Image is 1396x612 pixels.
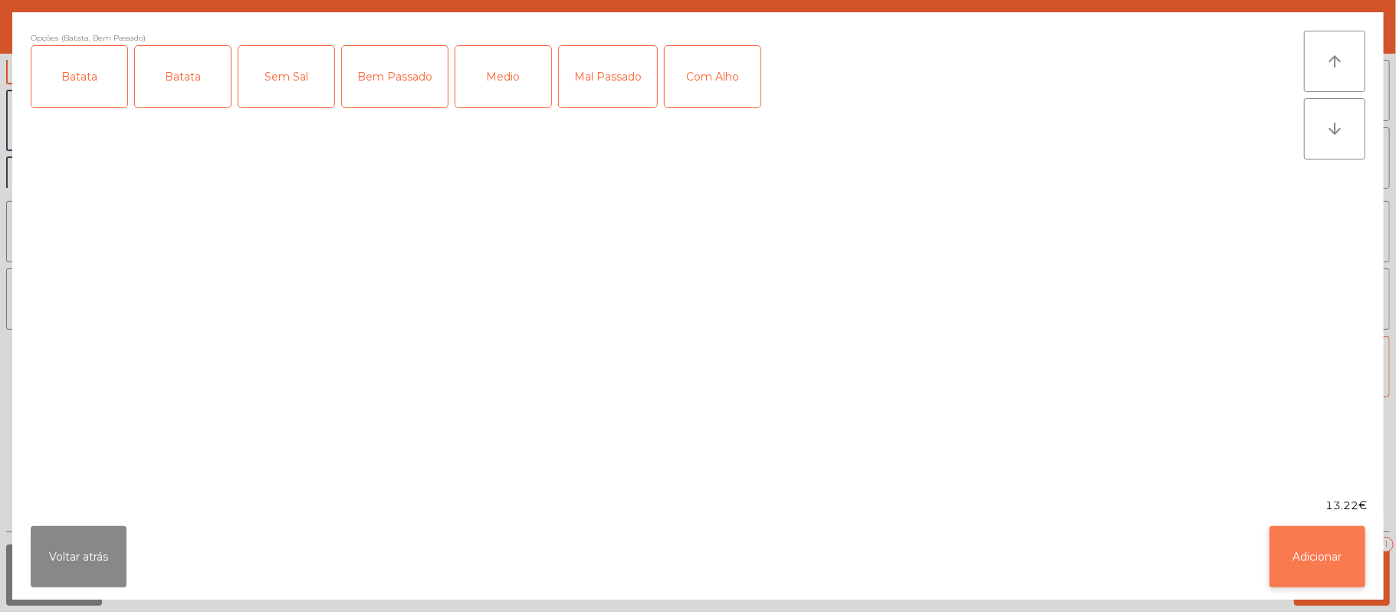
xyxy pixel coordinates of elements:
div: Sem Sal [238,46,334,107]
i: arrow_upward [1325,52,1344,71]
button: arrow_upward [1304,31,1365,92]
div: Batata [31,46,127,107]
div: 13.22€ [12,498,1384,514]
div: Bem Passado [342,46,448,107]
div: Com Alho [665,46,760,107]
div: Batata [135,46,231,107]
div: Mal Passado [559,46,657,107]
span: (Batata, Bem Passado) [61,31,146,45]
button: Adicionar [1270,526,1365,587]
span: Opções [31,31,58,45]
button: Voltar atrás [31,526,126,587]
div: Medio [455,46,551,107]
i: arrow_downward [1325,120,1344,138]
button: arrow_downward [1304,98,1365,160]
